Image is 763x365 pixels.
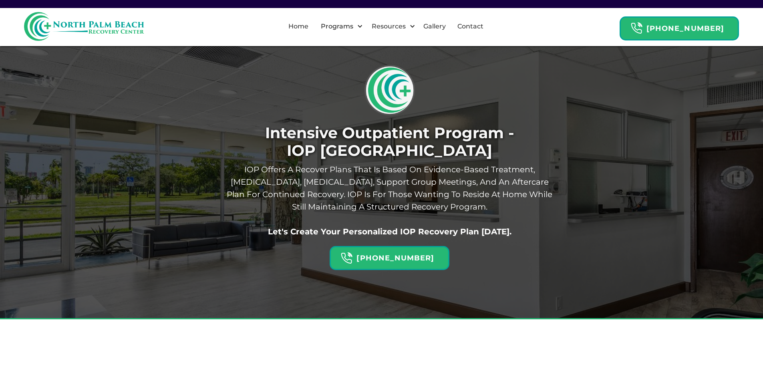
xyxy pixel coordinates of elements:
[620,12,739,40] a: Header Calendar Icons[PHONE_NUMBER]
[314,14,365,39] div: Programs
[370,22,408,31] div: Resources
[223,163,556,238] p: IOP offers A recover plans that Is Based On evidence-based treatment, [MEDICAL_DATA], [MEDICAL_DA...
[319,22,355,31] div: Programs
[356,254,434,262] strong: [PHONE_NUMBER]
[646,24,724,33] strong: [PHONE_NUMBER]
[453,14,488,39] a: Contact
[284,14,313,39] a: Home
[330,242,449,270] a: Header Calendar Icons[PHONE_NUMBER]
[340,252,352,264] img: Header Calendar Icons
[419,14,451,39] a: Gallery
[223,124,556,159] h1: Intensive Outpatient Program - IOP [GEOGRAPHIC_DATA]
[268,227,511,236] strong: Let's create your personalized IOP recovery plan [DATE].
[365,14,417,39] div: Resources
[630,22,642,34] img: Header Calendar Icons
